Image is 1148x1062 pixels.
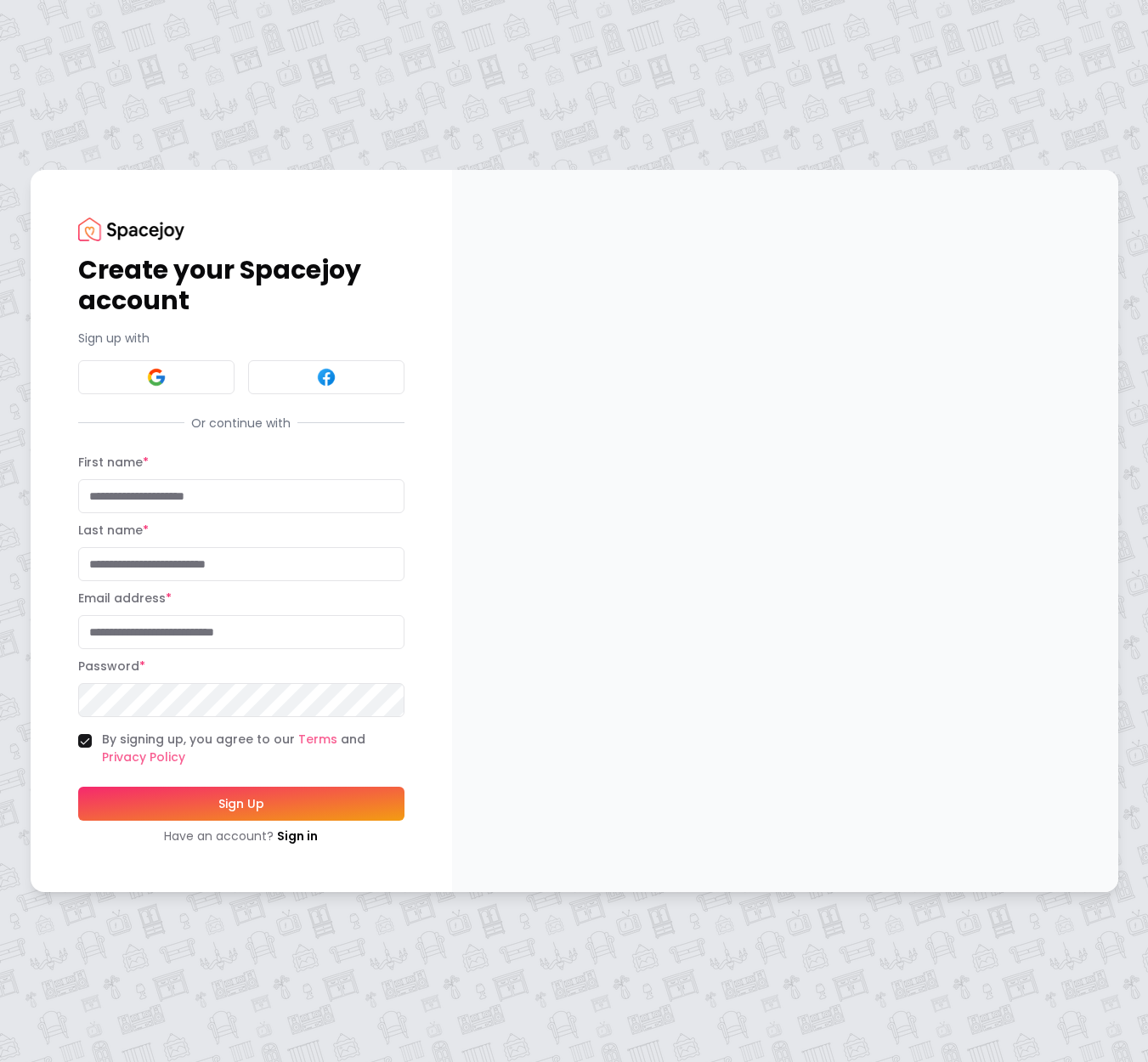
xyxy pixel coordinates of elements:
[78,255,404,316] h1: Create your Spacejoy account
[184,415,297,432] span: Or continue with
[452,170,1118,891] img: banner
[102,748,185,765] a: Privacy Policy
[298,731,337,748] a: Terms
[78,658,145,675] label: Password
[78,217,184,240] img: Spacejoy Logo
[316,367,336,387] img: Facebook signin
[78,522,149,539] label: Last name
[78,454,149,471] label: First name
[78,787,404,821] button: Sign Up
[78,330,404,347] p: Sign up with
[102,731,404,766] label: By signing up, you agree to our and
[78,828,404,845] div: Have an account?
[78,590,172,607] label: Email address
[146,367,167,387] img: Google signin
[277,828,318,845] a: Sign in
